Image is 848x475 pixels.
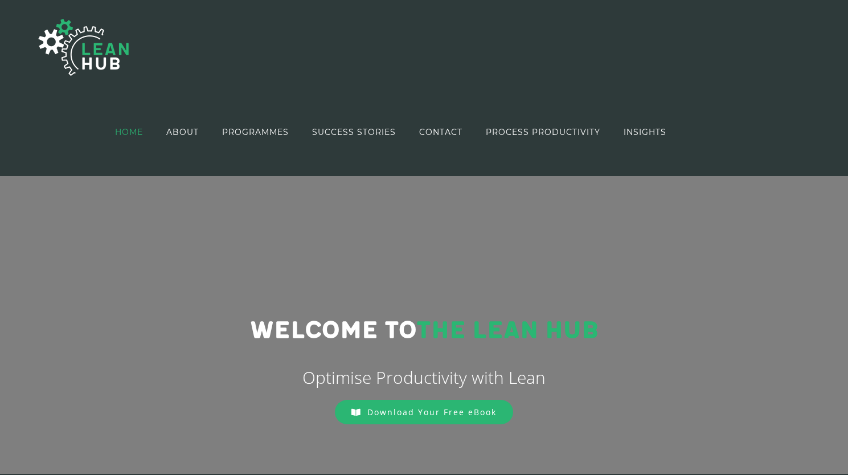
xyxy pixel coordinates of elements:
a: PROGRAMMES [222,99,289,165]
a: ABOUT [166,99,199,165]
span: INSIGHTS [624,128,666,136]
span: PROGRAMMES [222,128,289,136]
span: ABOUT [166,128,199,136]
nav: Main Menu [115,99,666,165]
a: INSIGHTS [624,99,666,165]
span: PROCESS PRODUCTIVITY [486,128,600,136]
span: SUCCESS STORIES [312,128,396,136]
a: CONTACT [419,99,462,165]
span: Welcome to [250,316,416,345]
a: PROCESS PRODUCTIVITY [486,99,600,165]
span: THE LEAN HUB [416,316,598,345]
a: Download Your Free eBook [335,400,513,424]
span: Optimise Productivity with Lean [302,366,546,389]
span: HOME [115,128,143,136]
span: Download Your Free eBook [367,407,497,417]
img: The Lean Hub | Optimising productivity with Lean Logo [27,7,141,88]
a: HOME [115,99,143,165]
a: SUCCESS STORIES [312,99,396,165]
span: CONTACT [419,128,462,136]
